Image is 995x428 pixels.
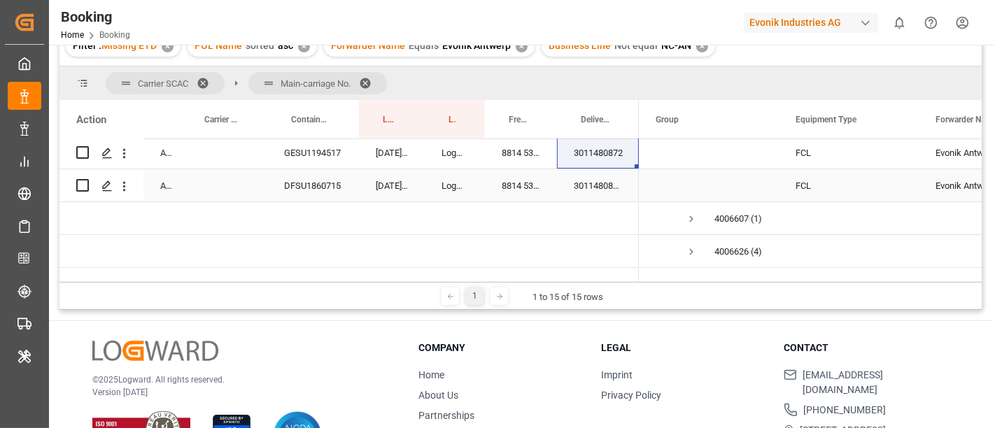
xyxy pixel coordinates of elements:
p: Version [DATE] [92,386,383,399]
span: Equals [409,40,439,51]
a: Home [418,369,444,380]
div: 3011480872 [557,136,639,169]
a: About Us [418,390,458,401]
div: 4006634245 [714,269,749,301]
div: Active [143,169,181,201]
div: FCL [779,136,919,169]
div: 8814 5311 8840 [485,169,557,201]
p: © 2025 Logward. All rights reserved. [92,373,383,386]
div: 4006626685 [714,236,749,268]
a: Imprint [601,369,633,380]
span: Missing ETD [101,40,157,51]
button: Help Center [915,7,947,38]
span: Last Opened By [449,115,456,124]
span: Delivery No. [581,115,609,124]
h3: Contact [784,341,949,355]
div: Logward System [425,169,485,201]
div: Logward System [425,136,485,169]
span: (4) [751,236,762,268]
span: NC-AN [661,40,691,51]
div: [DATE] 08:17:17 [359,136,425,169]
span: Evonik Antwerp [442,40,511,51]
div: Press SPACE to select this row. [59,235,639,268]
div: ✕ [696,41,708,52]
div: Evonik Industries AG [744,13,878,33]
span: sorted [246,40,274,51]
div: [DATE] 08:17:17 [359,169,425,201]
span: Container No. [291,115,330,124]
div: 1 [466,287,484,305]
span: Group [656,115,679,124]
a: Privacy Policy [601,390,661,401]
button: show 0 new notifications [884,7,915,38]
div: Action [76,113,106,126]
div: Press SPACE to select this row. [59,136,639,169]
span: Not equal [614,40,658,51]
span: [EMAIL_ADDRESS][DOMAIN_NAME] [803,368,949,397]
span: asc [278,40,293,51]
button: Evonik Industries AG [744,9,884,36]
a: Partnerships [418,410,474,421]
span: Main-carriage No. [281,78,351,89]
div: Press SPACE to select this row. [59,268,639,301]
div: 4006607079 [714,203,749,235]
div: DFSU1860715 [267,169,359,201]
span: (1) [751,203,762,235]
span: Forwarder Name [331,40,405,51]
span: Freight Forwarder's Reference No. [509,115,528,124]
img: Logward Logo [92,341,218,361]
span: Business Line [549,40,611,51]
div: Press SPACE to select this row. [59,202,639,235]
div: ✕ [516,41,528,52]
div: Press SPACE to select this row. [59,169,639,202]
div: FCL [779,169,919,201]
div: Active [143,136,181,169]
div: GESU1194517 [267,136,359,169]
span: [PHONE_NUMBER] [803,403,886,418]
span: Last Opened Date [383,115,395,124]
div: 8814 5311 8840 [485,136,557,169]
div: 3011480875 [557,169,639,201]
span: POL Name [195,40,242,51]
div: 1 to 15 of 15 rows [532,290,603,304]
span: Equipment Type [796,115,856,124]
a: Home [61,30,84,40]
span: (6) [751,269,762,301]
h3: Company [418,341,584,355]
span: Filter : [73,40,101,51]
span: Carrier Booking No. [204,115,238,124]
div: Booking [61,6,130,27]
div: ✕ [162,41,174,52]
div: ✕ [298,41,310,52]
span: Carrier SCAC [138,78,188,89]
h3: Legal [601,341,766,355]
